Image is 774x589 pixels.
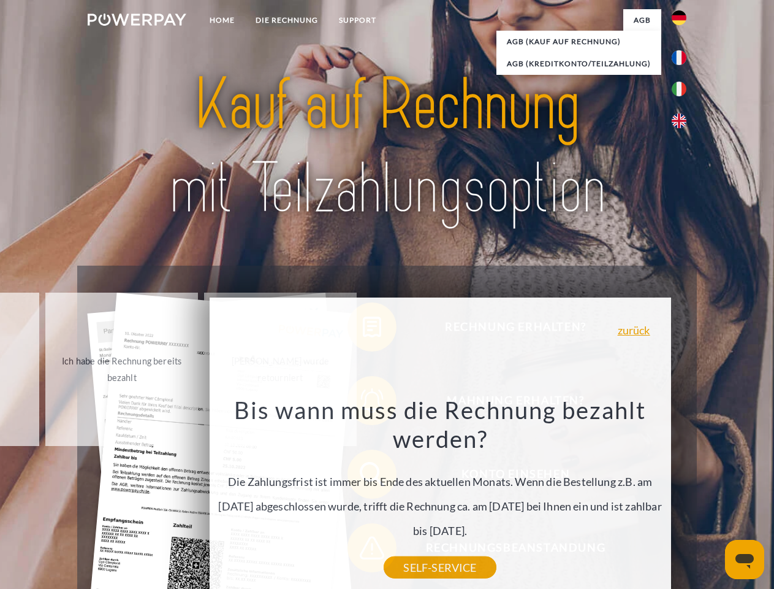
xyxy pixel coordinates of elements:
[623,9,661,31] a: agb
[117,59,657,235] img: title-powerpay_de.svg
[328,9,387,31] a: SUPPORT
[216,395,664,568] div: Die Zahlungsfrist ist immer bis Ende des aktuellen Monats. Wenn die Bestellung z.B. am [DATE] abg...
[496,53,661,75] a: AGB (Kreditkonto/Teilzahlung)
[496,31,661,53] a: AGB (Kauf auf Rechnung)
[199,9,245,31] a: Home
[672,82,686,96] img: it
[725,540,764,579] iframe: Schaltfläche zum Öffnen des Messaging-Fensters
[88,13,186,26] img: logo-powerpay-white.svg
[672,50,686,65] img: fr
[618,325,650,336] a: zurück
[216,395,664,454] h3: Bis wann muss die Rechnung bezahlt werden?
[672,114,686,128] img: en
[672,10,686,25] img: de
[245,9,328,31] a: DIE RECHNUNG
[384,556,496,579] a: SELF-SERVICE
[53,353,191,386] div: Ich habe die Rechnung bereits bezahlt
